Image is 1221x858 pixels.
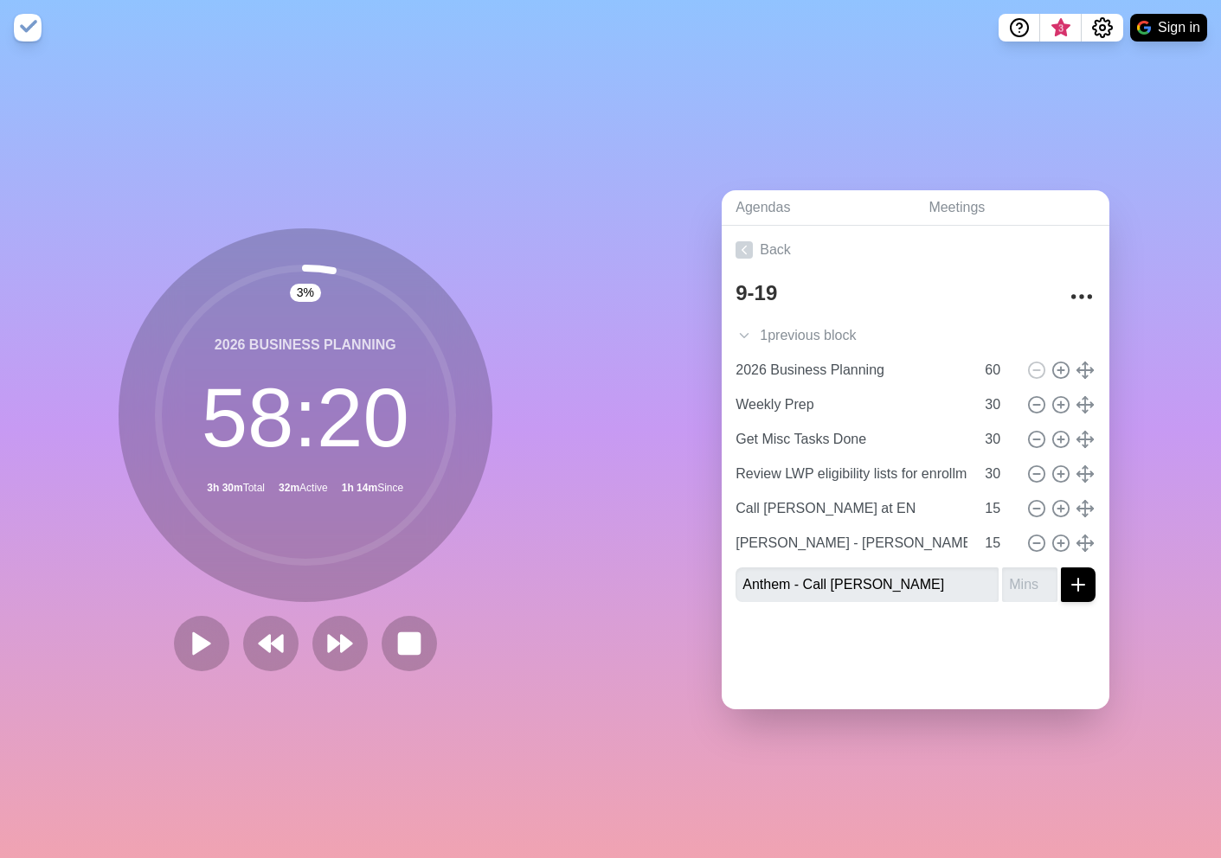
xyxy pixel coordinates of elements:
[722,318,1109,353] div: 1 previous block
[1054,22,1068,35] span: 3
[722,190,915,226] a: Agendas
[729,457,974,491] input: Name
[978,422,1019,457] input: Mins
[722,226,1109,274] a: Back
[736,567,999,602] input: Name
[999,14,1040,42] button: Help
[729,491,974,526] input: Name
[1040,14,1082,42] button: What’s new
[978,387,1019,422] input: Mins
[978,457,1019,491] input: Mins
[14,14,42,42] img: timeblocks logo
[1002,567,1057,602] input: Mins
[1064,279,1099,314] button: More
[729,422,974,457] input: Name
[978,353,1019,387] input: Mins
[1082,14,1123,42] button: Settings
[729,353,974,387] input: Name
[1137,21,1151,35] img: google logo
[978,491,1019,526] input: Mins
[915,190,1109,226] a: Meetings
[729,526,974,560] input: Name
[978,526,1019,560] input: Mins
[1130,14,1207,42] button: Sign in
[729,387,974,422] input: Name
